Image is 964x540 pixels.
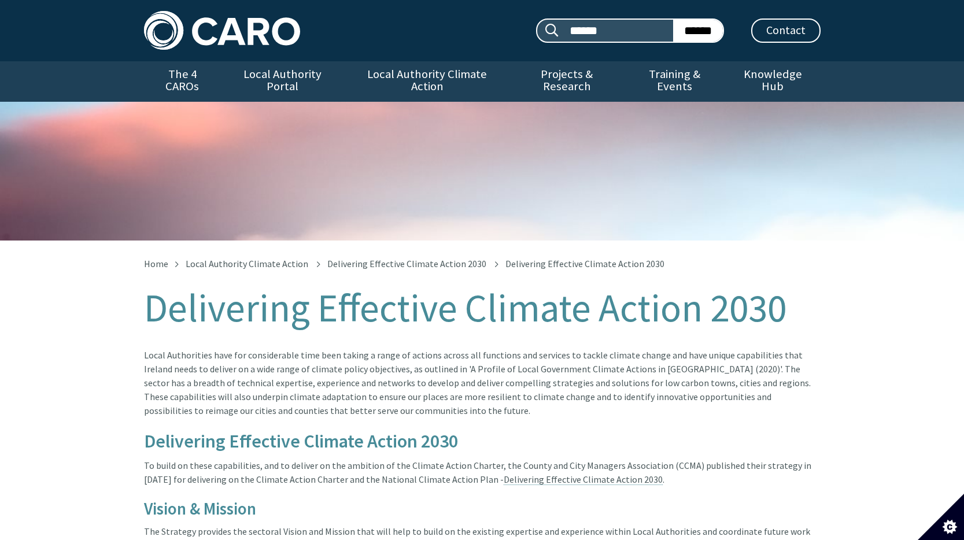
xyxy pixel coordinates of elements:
[144,458,821,500] div: To build on these capabilities, and to deliver on the ambition of the Climate Action Charter, the...
[751,19,821,43] a: Contact
[144,11,300,50] img: Caro logo
[144,258,168,269] a: Home
[144,431,821,452] h3: Delivering Effective Climate Action 2030
[221,61,345,102] a: Local Authority Portal
[144,348,821,431] div: Local Authorities have for considerable time been taking a range of actions across all functions ...
[725,61,820,102] a: Knowledge Hub
[504,473,663,485] a: Delivering Effective Climate Action 2030
[144,287,821,330] h1: Delivering Effective Climate Action 2030
[918,494,964,540] button: Set cookie preferences
[327,258,486,269] a: Delivering Effective Climate Action 2030
[624,61,725,102] a: Training & Events
[144,500,821,518] h4: Vision & Mission
[505,258,664,269] span: Delivering Effective Climate Action 2030
[345,61,509,102] a: Local Authority Climate Action
[186,258,308,269] a: Local Authority Climate Action
[144,61,221,102] a: The 4 CAROs
[509,61,624,102] a: Projects & Research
